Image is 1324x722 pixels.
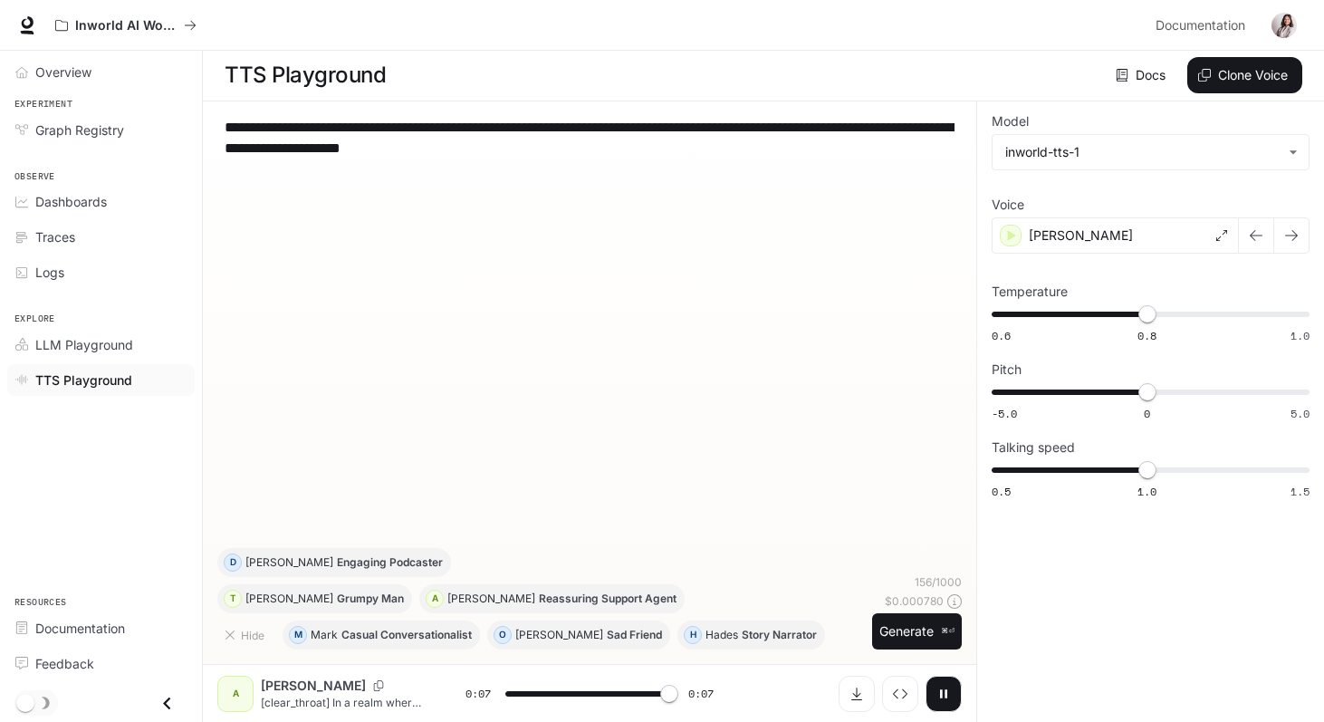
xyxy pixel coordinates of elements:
[882,676,918,712] button: Inspect
[427,584,443,613] div: A
[539,593,676,604] p: Reassuring Support Agent
[341,630,472,640] p: Casual Conversationalist
[7,56,195,88] a: Overview
[283,621,480,650] button: MMarkCasual Conversationalist
[1266,7,1302,43] button: User avatar
[47,7,205,43] button: All workspaces
[217,548,451,577] button: D[PERSON_NAME]Engaging Podcaster
[35,263,64,282] span: Logs
[941,626,955,637] p: ⌘⏎
[885,593,944,609] p: $ 0.000780
[217,584,412,613] button: T[PERSON_NAME]Grumpy Man
[7,329,195,361] a: LLM Playground
[1144,406,1150,421] span: 0
[1148,7,1259,43] a: Documentation
[1290,484,1310,499] span: 1.5
[7,114,195,146] a: Graph Registry
[992,328,1011,343] span: 0.6
[1112,57,1173,93] a: Docs
[688,685,714,703] span: 0:07
[1029,226,1133,245] p: [PERSON_NAME]
[366,680,391,691] button: Copy Voice ID
[1156,14,1245,37] span: Documentation
[419,584,685,613] button: A[PERSON_NAME]Reassuring Support Agent
[221,679,250,708] div: A
[225,584,241,613] div: T
[147,685,187,722] button: Close drawer
[290,621,306,650] div: M
[992,285,1068,298] p: Temperature
[261,677,366,695] p: [PERSON_NAME]
[915,574,962,590] p: 156 / 1000
[261,695,422,710] p: [clear_throat] In a realm where magic flows like rivers and dragons soar through crimson skies, a...
[7,186,195,217] a: Dashboards
[1290,328,1310,343] span: 1.0
[1187,57,1302,93] button: Clone Voice
[992,115,1029,128] p: Model
[465,685,491,703] span: 0:07
[35,227,75,246] span: Traces
[992,198,1024,211] p: Voice
[35,192,107,211] span: Dashboards
[337,593,404,604] p: Grumpy Man
[487,621,670,650] button: O[PERSON_NAME]Sad Friend
[742,630,817,640] p: Story Narrator
[494,621,511,650] div: O
[337,557,443,568] p: Engaging Podcaster
[607,630,662,640] p: Sad Friend
[16,692,34,712] span: Dark mode toggle
[7,256,195,288] a: Logs
[35,371,132,390] span: TTS Playground
[35,63,91,82] span: Overview
[35,654,94,673] span: Feedback
[992,363,1022,376] p: Pitch
[992,441,1075,454] p: Talking speed
[7,221,195,253] a: Traces
[7,648,195,679] a: Feedback
[1137,328,1156,343] span: 0.8
[677,621,825,650] button: HHadesStory Narrator
[705,630,738,640] p: Hades
[245,557,333,568] p: [PERSON_NAME]
[75,18,177,34] p: Inworld AI Wonderland
[992,484,1011,499] span: 0.5
[839,676,875,712] button: Download audio
[515,630,603,640] p: [PERSON_NAME]
[7,612,195,644] a: Documentation
[1290,406,1310,421] span: 5.0
[245,593,333,604] p: [PERSON_NAME]
[993,135,1309,169] div: inworld-tts-1
[217,621,275,650] button: Hide
[35,335,133,354] span: LLM Playground
[1137,484,1156,499] span: 1.0
[1271,13,1297,38] img: User avatar
[7,364,195,396] a: TTS Playground
[447,593,535,604] p: [PERSON_NAME]
[225,57,386,93] h1: TTS Playground
[992,406,1017,421] span: -5.0
[311,630,338,640] p: Mark
[685,621,701,650] div: H
[35,619,125,638] span: Documentation
[872,613,962,650] button: Generate⌘⏎
[1005,143,1280,161] div: inworld-tts-1
[35,120,124,140] span: Graph Registry
[225,548,241,577] div: D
